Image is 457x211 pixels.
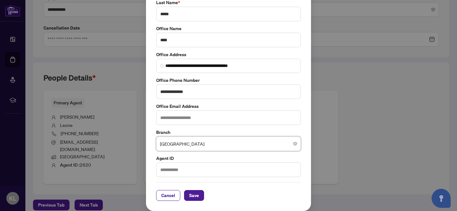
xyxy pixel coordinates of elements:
[156,190,180,201] button: Cancel
[293,142,297,146] span: close-circle
[161,190,175,201] span: Cancel
[184,190,204,201] button: Save
[156,103,301,110] label: Office Email Address
[156,77,301,84] label: Office Phone Number
[156,51,301,58] label: Office Address
[156,155,301,162] label: Agent ID
[160,64,164,68] img: search_icon
[156,129,301,136] label: Branch
[156,25,301,32] label: Office Name
[432,189,451,208] button: Open asap
[189,190,199,201] span: Save
[160,138,297,150] span: Burlington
